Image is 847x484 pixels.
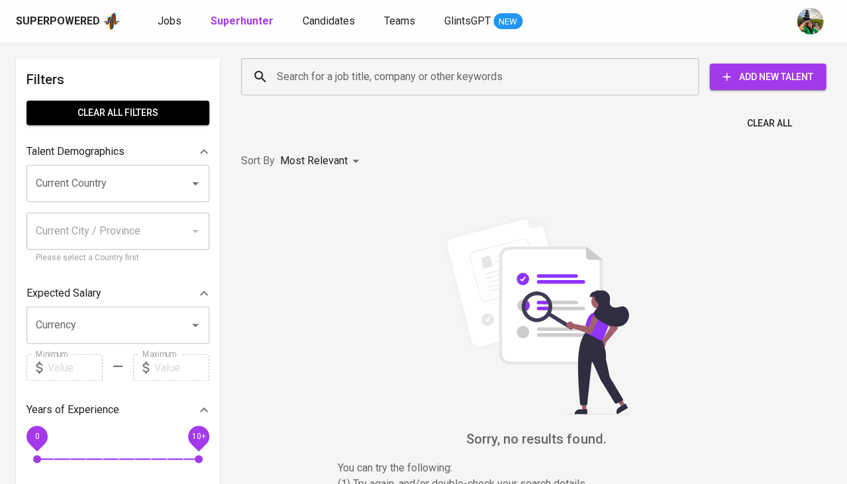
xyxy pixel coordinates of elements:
[303,15,355,27] span: Candidates
[241,428,831,450] h6: Sorry, no results found.
[303,13,358,30] a: Candidates
[384,15,415,27] span: Teams
[186,174,205,193] button: Open
[26,280,209,307] div: Expected Salary
[158,15,181,27] span: Jobs
[26,69,209,90] h6: Filters
[211,15,274,27] b: Superhunter
[493,15,523,28] span: NEW
[211,13,276,30] a: Superhunter
[444,15,491,27] span: GlintsGPT
[48,354,103,381] input: Value
[280,149,364,173] div: Most Relevant
[384,13,418,30] a: Teams
[26,144,125,160] p: Talent Demographics
[280,153,348,169] p: Most Relevant
[444,13,523,30] a: GlintsGPT NEW
[186,316,205,334] button: Open
[37,105,199,121] span: Clear All filters
[437,216,636,414] img: file_searching.svg
[191,432,205,441] span: 10+
[741,111,797,136] button: Clear All
[154,354,209,381] input: Value
[26,138,209,165] div: Talent Demographics
[720,69,815,85] span: Add New Talent
[26,285,101,301] p: Expected Salary
[26,397,209,423] div: Years of Experience
[34,432,39,441] span: 0
[103,11,121,31] img: app logo
[746,115,791,132] span: Clear All
[158,13,184,30] a: Jobs
[338,460,735,476] p: You can try the following :
[36,252,200,265] p: Please select a Country first
[241,153,275,169] p: Sort By
[16,14,100,29] div: Superpowered
[709,64,826,90] button: Add New Talent
[16,11,121,31] a: Superpoweredapp logo
[26,402,119,418] p: Years of Experience
[797,8,823,34] img: eva@glints.com
[26,101,209,125] button: Clear All filters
